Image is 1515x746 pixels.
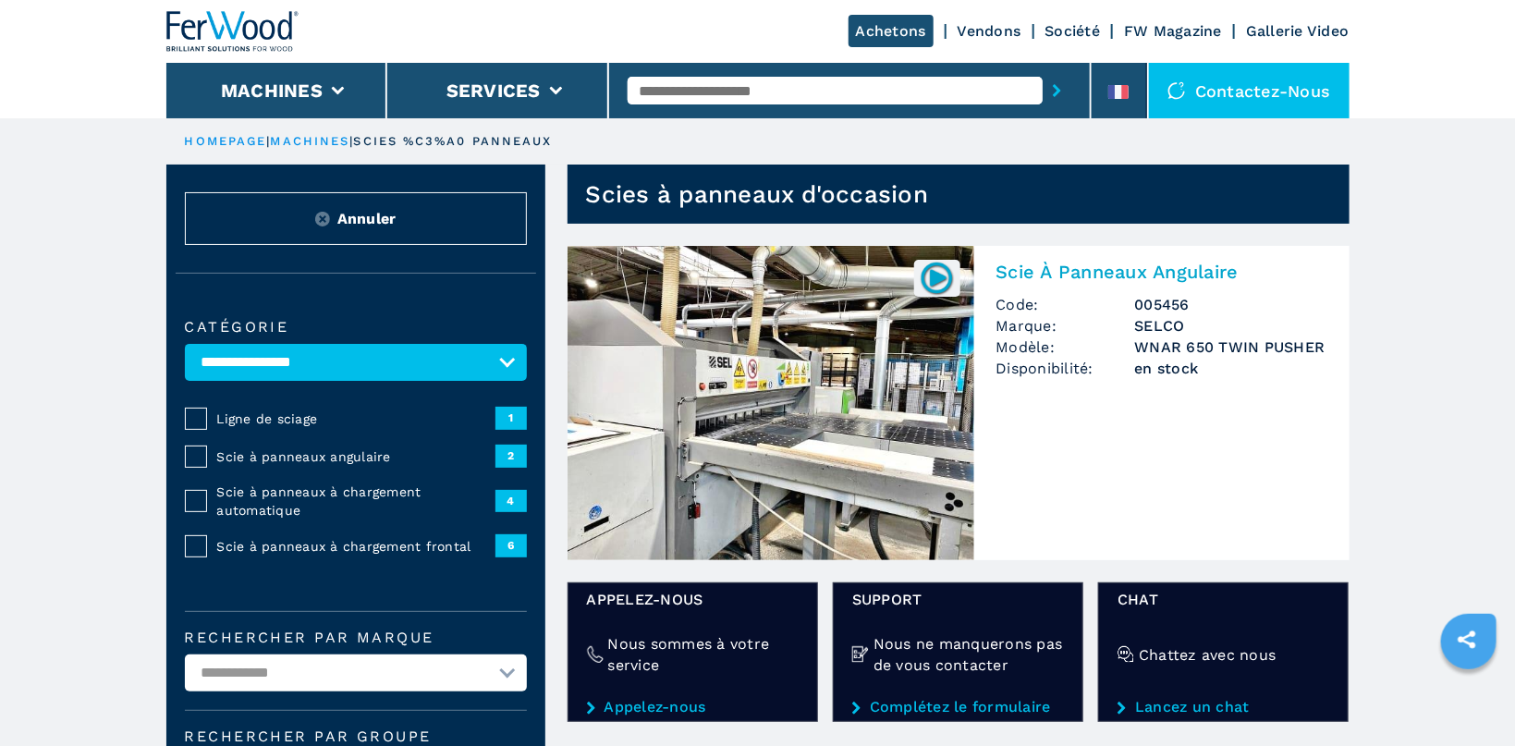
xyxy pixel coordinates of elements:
iframe: Chat [1436,663,1501,732]
span: 4 [495,490,527,512]
img: 005456 [919,260,955,296]
a: Scie À Panneaux Angulaire SELCO WNAR 650 TWIN PUSHER005456Scie À Panneaux AngulaireCode:005456Mar... [568,246,1350,560]
span: Rechercher par groupe [185,729,527,744]
span: Support [852,589,1064,610]
img: Ferwood [166,11,299,52]
span: | [266,134,270,148]
span: Chat [1118,589,1329,610]
button: submit-button [1043,69,1071,112]
img: Nous sommes à votre service [587,646,604,663]
span: Annuler [337,208,397,229]
h3: SELCO [1135,315,1327,336]
span: Code: [996,294,1135,315]
span: Ligne de sciage [217,410,495,428]
button: Machines [221,79,323,102]
a: machines [271,134,350,148]
div: Contactez-nous [1149,63,1350,118]
img: Scie À Panneaux Angulaire SELCO WNAR 650 TWIN PUSHER [568,246,974,560]
a: Lancez un chat [1118,699,1329,715]
span: Appelez-nous [587,589,799,610]
span: en stock [1135,358,1327,379]
h4: Chattez avec nous [1139,644,1276,666]
span: Disponibilité: [996,358,1135,379]
h1: Scies à panneaux d'occasion [586,179,929,209]
span: 6 [495,534,527,556]
a: FW Magazine [1124,22,1222,40]
a: Complétez le formulaire [852,699,1064,715]
span: Marque: [996,315,1135,336]
h2: Scie À Panneaux Angulaire [996,261,1327,283]
a: Gallerie Video [1246,22,1350,40]
span: 1 [495,407,527,429]
label: catégorie [185,320,527,335]
h4: Nous ne manquerons pas de vous contacter [874,633,1064,676]
label: Rechercher par marque [185,630,527,645]
img: Reset [315,212,330,226]
h3: 005456 [1135,294,1327,315]
span: Scie à panneaux angulaire [217,447,495,466]
img: Chattez avec nous [1118,646,1134,663]
a: Achetons [849,15,934,47]
img: Nous ne manquerons pas de vous contacter [852,646,869,663]
span: 2 [495,445,527,467]
h4: Nous sommes à votre service [608,633,799,676]
img: Contactez-nous [1167,81,1186,100]
span: Modèle: [996,336,1135,358]
button: ResetAnnuler [185,192,527,245]
p: scies %C3%A0 panneaux [354,133,553,150]
span: Scie à panneaux à chargement frontal [217,537,495,556]
a: HOMEPAGE [185,134,267,148]
span: Scie à panneaux à chargement automatique [217,483,495,520]
button: Services [446,79,541,102]
span: | [349,134,353,148]
a: Société [1045,22,1101,40]
a: Appelez-nous [587,699,799,715]
a: sharethis [1444,617,1490,663]
h3: WNAR 650 TWIN PUSHER [1135,336,1327,358]
a: Vendons [958,22,1021,40]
